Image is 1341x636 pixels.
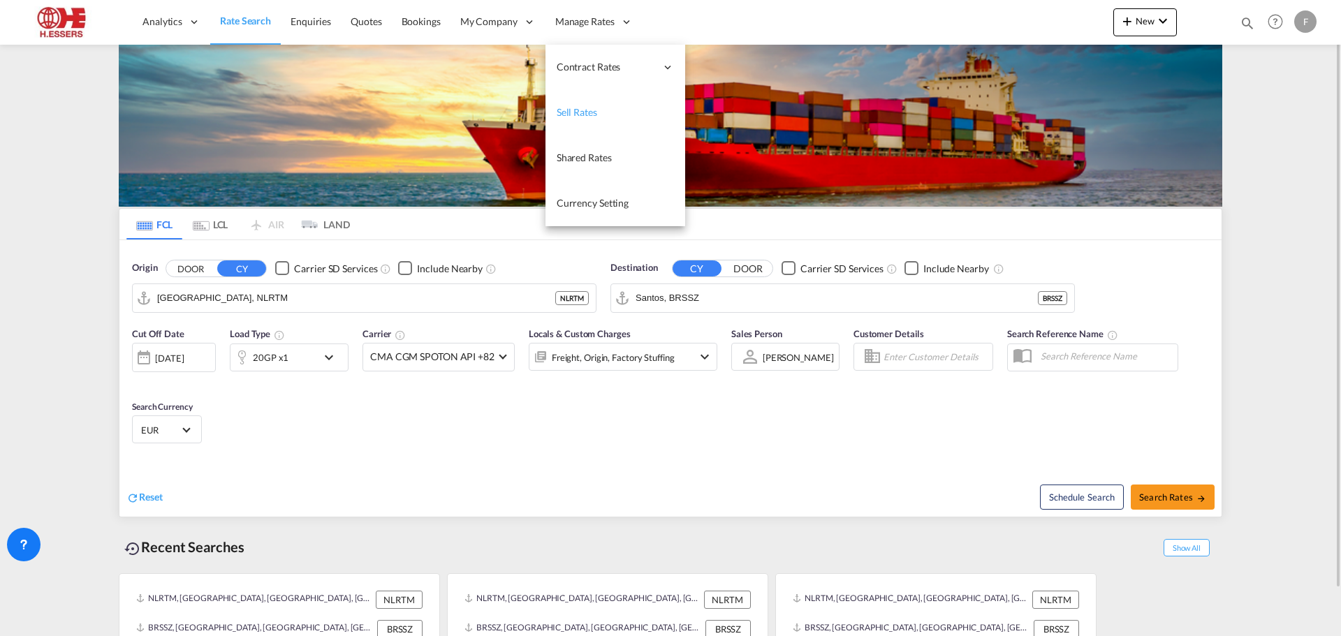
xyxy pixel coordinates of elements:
[132,343,216,372] div: [DATE]
[274,330,285,341] md-icon: icon-information-outline
[884,346,988,367] input: Enter Customer Details
[351,15,381,27] span: Quotes
[464,591,701,609] div: NLRTM, Rotterdam, Netherlands, Western Europe, Europe
[800,262,884,276] div: Carrier SD Services
[155,352,184,364] div: [DATE]
[696,348,713,365] md-icon: icon-chevron-down
[1240,15,1255,31] md-icon: icon-magnify
[182,209,238,239] md-tab-item: LCL
[140,420,194,440] md-select: Select Currency: € EUREuro
[555,291,589,305] div: NLRTM
[763,352,834,363] div: [PERSON_NAME]
[1007,328,1118,339] span: Search Reference Name
[545,45,685,90] div: Contract Rates
[485,263,497,274] md-icon: Unchecked: Ignores neighbouring ports when fetching rates.Checked : Includes neighbouring ports w...
[126,490,163,505] div: icon-refreshReset
[557,60,656,74] span: Contract Rates
[1196,494,1206,503] md-icon: icon-arrow-right
[132,401,193,412] span: Search Currency
[557,151,612,163] span: Shared Rates
[545,135,685,181] a: Shared Rates
[380,263,391,274] md-icon: Unchecked: Search for CY (Container Yard) services for all selected carriers.Checked : Search for...
[545,181,685,226] a: Currency Setting
[1032,591,1079,609] div: NLRTM
[139,491,163,503] span: Reset
[217,260,266,276] button: CY
[529,328,631,339] span: Locals & Custom Charges
[294,209,350,239] md-tab-item: LAND
[904,261,989,276] md-checkbox: Checkbox No Ink
[552,348,675,367] div: Freight Origin Factory Stuffing
[611,284,1074,312] md-input-container: Santos, BRSSZ
[704,591,751,609] div: NLRTM
[395,330,406,341] md-icon: The selected Trucker/Carrierwill be displayed in the rate results If the rates are from another f...
[119,240,1222,517] div: Origin DOOR CY Checkbox No InkUnchecked: Search for CY (Container Yard) services for all selected...
[294,262,377,276] div: Carrier SD Services
[321,349,344,366] md-icon: icon-chevron-down
[417,262,483,276] div: Include Nearby
[1240,15,1255,36] div: icon-magnify
[724,260,772,276] button: DOOR
[529,343,717,371] div: Freight Origin Factory Stuffingicon-chevron-down
[370,350,494,364] span: CMA CGM SPOTON API +82
[1164,539,1210,556] span: Show All
[157,288,555,309] input: Search by Port
[636,288,1038,309] input: Search by Port
[545,90,685,135] a: Sell Rates
[21,6,115,38] img: 690005f0ba9d11ee90968bb23dcea500.JPG
[1139,491,1206,503] span: Search Rates
[782,261,884,276] md-checkbox: Checkbox No Ink
[142,15,182,29] span: Analytics
[761,347,835,367] md-select: Sales Person: Finola Koumans
[166,260,215,276] button: DOOR
[119,531,250,563] div: Recent Searches
[132,371,142,390] md-datepicker: Select
[362,328,406,339] span: Carrier
[731,328,782,339] span: Sales Person
[557,106,597,118] span: Sell Rates
[673,260,721,276] button: CY
[1034,346,1178,367] input: Search Reference Name
[275,261,377,276] md-checkbox: Checkbox No Ink
[1038,291,1067,305] div: BRSSZ
[141,424,180,436] span: EUR
[230,343,349,371] div: 20GP x1icon-chevron-down
[1119,15,1171,27] span: New
[132,328,184,339] span: Cut Off Date
[1294,10,1317,33] div: F
[398,261,483,276] md-checkbox: Checkbox No Ink
[136,591,372,609] div: NLRTM, Rotterdam, Netherlands, Western Europe, Europe
[230,328,285,339] span: Load Type
[793,591,1029,609] div: NLRTM, Rotterdam, Netherlands, Western Europe, Europe
[853,328,924,339] span: Customer Details
[610,261,658,275] span: Destination
[923,262,989,276] div: Include Nearby
[1263,10,1287,34] span: Help
[1113,8,1177,36] button: icon-plus 400-fgNewicon-chevron-down
[132,261,157,275] span: Origin
[1119,13,1136,29] md-icon: icon-plus 400-fg
[1131,485,1215,510] button: Search Ratesicon-arrow-right
[126,209,182,239] md-tab-item: FCL
[126,491,139,504] md-icon: icon-refresh
[291,15,331,27] span: Enquiries
[119,45,1222,207] img: LCL+%26+FCL+BACKGROUND.png
[376,591,423,609] div: NLRTM
[886,263,897,274] md-icon: Unchecked: Search for CY (Container Yard) services for all selected carriers.Checked : Search for...
[1040,485,1124,510] button: Note: By default Schedule search will only considerorigin ports, destination ports and cut off da...
[126,209,350,239] md-pagination-wrapper: Use the left and right arrow keys to navigate between tabs
[993,263,1004,274] md-icon: Unchecked: Ignores neighbouring ports when fetching rates.Checked : Includes neighbouring ports w...
[124,540,141,557] md-icon: icon-backup-restore
[557,197,629,209] span: Currency Setting
[1263,10,1294,35] div: Help
[220,15,271,27] span: Rate Search
[1155,13,1171,29] md-icon: icon-chevron-down
[402,15,441,27] span: Bookings
[555,15,615,29] span: Manage Rates
[133,284,596,312] md-input-container: Rotterdam, NLRTM
[460,15,518,29] span: My Company
[1107,330,1118,341] md-icon: Your search will be saved by the below given name
[253,348,288,367] div: 20GP x1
